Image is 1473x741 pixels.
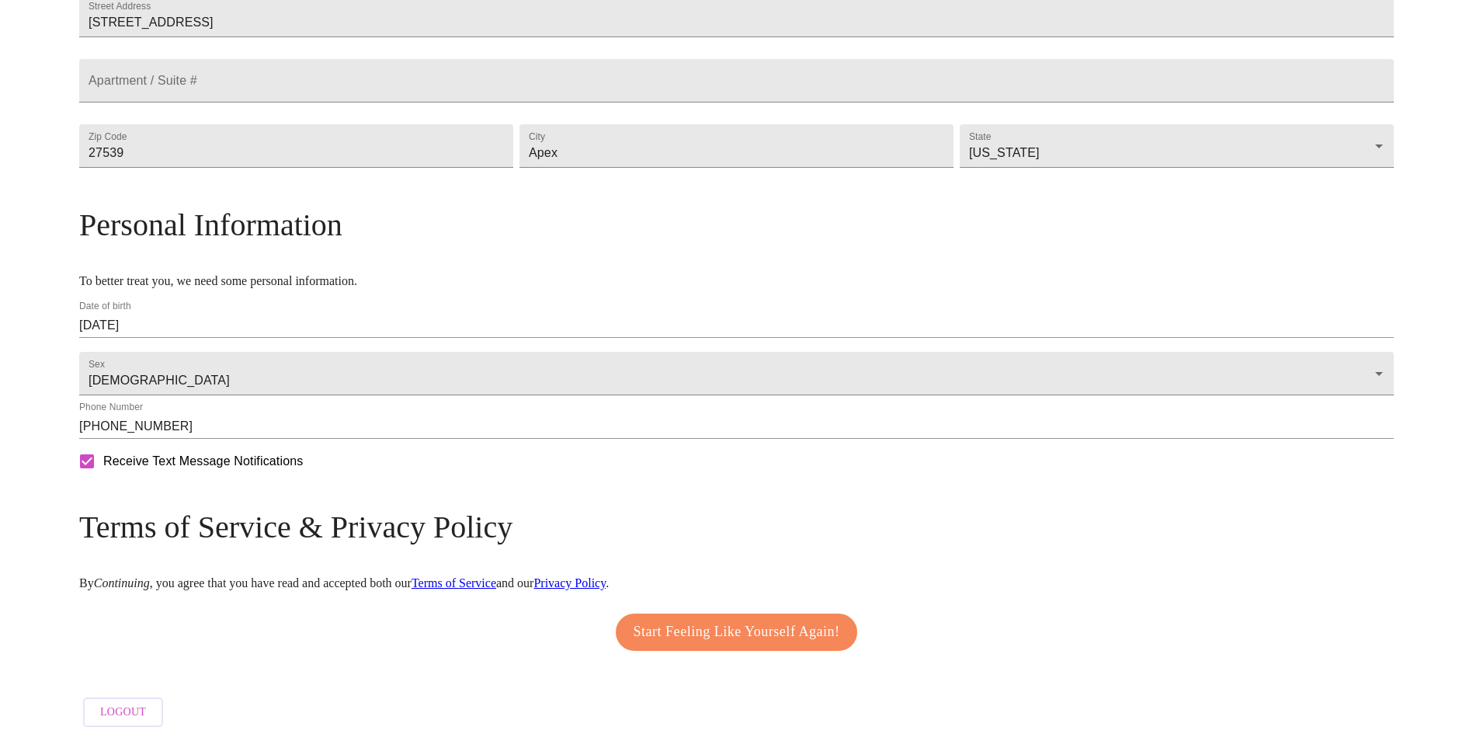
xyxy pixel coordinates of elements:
[79,352,1394,395] div: [DEMOGRAPHIC_DATA]
[533,576,606,590] a: Privacy Policy
[79,509,1394,545] h3: Terms of Service & Privacy Policy
[103,452,303,471] span: Receive Text Message Notifications
[79,302,131,311] label: Date of birth
[94,576,150,590] em: Continuing
[79,403,143,412] label: Phone Number
[412,576,496,590] a: Terms of Service
[79,274,1394,288] p: To better treat you, we need some personal information.
[100,703,146,722] span: Logout
[634,620,840,645] span: Start Feeling Like Yourself Again!
[79,576,1394,590] p: By , you agree that you have read and accepted both our and our .
[79,207,1394,243] h3: Personal Information
[83,698,163,728] button: Logout
[616,614,858,651] button: Start Feeling Like Yourself Again!
[960,124,1394,168] div: [US_STATE]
